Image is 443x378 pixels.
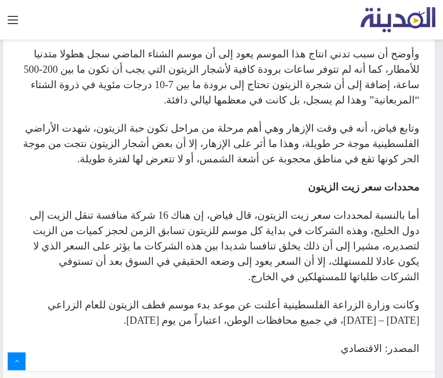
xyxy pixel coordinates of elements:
[18,207,419,284] p: أما بالنسبة لمحددات سعر زيت الزيتون، قال فياض، إن هناك 16 شركة منافسة تنقل الزيت إلى دول الخليج، ...
[18,341,419,356] p: المصدر: الاقتصادي
[18,120,419,166] p: وتابع فياض، أنه في وقت الإزهار وهي أهم مرحلة من مراحل تكون حبة الزيتون، شهدت الأراضي الفلسطينية م...
[18,297,419,328] p: وكانت وزارة الزراعة الفلسطينية أعلنت عن موعد بدء موسم قطف الزيتون للعام الزراعي [DATE] – [DATE]، ...
[361,7,436,32] img: تلفزيون المدينة
[308,181,419,193] strong: محددات سعر زيت الزيتون
[18,46,419,108] p: وأوضح أن سبب تدني انتاج هذا الموسم يعود إلى أن موسم الشتاء الماضي سجل هطولا متدنيا للأمطار، كما أ...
